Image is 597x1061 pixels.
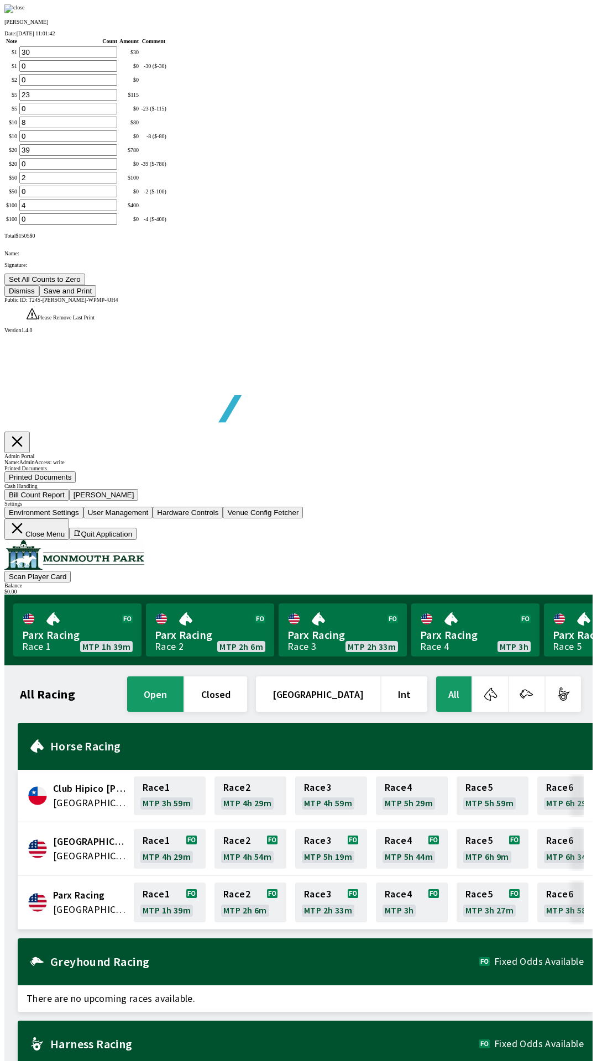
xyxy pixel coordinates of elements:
span: MTP 6h 29m [546,799,594,807]
div: -30 ($-30) [141,63,166,69]
th: Comment [140,38,167,45]
div: Race 3 [287,642,316,651]
h2: Horse Racing [50,742,584,750]
a: Race5MTP 3h 27m [457,883,528,922]
span: Race 4 [385,890,412,899]
span: Race 5 [465,836,493,845]
div: $ 0 [119,133,139,139]
h1: All Racing [20,690,75,698]
div: Total [4,233,593,239]
div: $ 0 [119,77,139,83]
div: -39 ($-780) [141,161,166,167]
button: Printed Documents [4,471,76,483]
span: MTP 4h 54m [223,852,271,861]
td: $ 20 [6,144,18,156]
a: Race2MTP 2h 6m [214,883,286,922]
div: -23 ($-115) [141,106,166,112]
button: Quit Application [69,528,137,540]
span: $ 0 [29,233,35,239]
span: MTP 5h 44m [385,852,433,861]
td: $ 100 [6,199,18,212]
button: Bill Count Report [4,489,69,501]
a: Parx RacingRace 3MTP 2h 33m [279,603,407,656]
a: Parx RacingRace 1MTP 1h 39m [13,603,142,656]
p: [PERSON_NAME] [4,19,593,25]
span: Race 6 [546,783,573,792]
td: $ 20 [6,157,18,170]
span: MTP 3h 58m [546,906,594,915]
a: Race5MTP 6h 9m [457,829,528,869]
td: $ 100 [6,213,18,225]
button: closed [185,676,247,712]
a: Parx RacingRace 4MTP 3h [411,603,540,656]
span: Race 5 [465,890,493,899]
span: Race 3 [304,890,331,899]
a: Race3MTP 5h 19m [295,829,367,869]
div: $ 80 [119,119,139,125]
span: MTP 3h [385,906,413,915]
span: Race 3 [304,836,331,845]
span: Parx Racing [155,628,265,642]
span: Race 6 [546,836,573,845]
div: $ 0 [119,188,139,195]
span: MTP 1h 39m [143,906,191,915]
th: Count [19,38,118,45]
td: $ 1 [6,60,18,72]
p: Signature: [4,262,593,268]
span: MTP 3h 27m [465,906,514,915]
div: Name: Admin Access: write [4,459,593,465]
span: T24S-[PERSON_NAME]-WPMP-4JH4 [29,297,118,303]
a: Race4MTP 5h 29m [376,776,448,815]
a: Race1MTP 4h 29m [134,829,206,869]
a: Race3MTP 2h 33m [295,883,367,922]
span: MTP 5h 59m [465,799,514,807]
span: Parx Racing [420,628,531,642]
button: open [127,676,184,712]
span: Parx Racing [287,628,398,642]
span: United States [53,902,127,917]
a: Race1MTP 1h 39m [134,883,206,922]
button: Set All Counts to Zero [4,274,85,285]
span: MTP 6h 34m [546,852,594,861]
div: -8 ($-80) [141,133,166,139]
span: MTP 6h 9m [465,852,509,861]
div: Cash Handling [4,483,593,489]
h2: Harness Racing [50,1039,479,1048]
div: $ 115 [119,92,139,98]
div: Race 4 [420,642,449,651]
div: Race 1 [22,642,51,651]
span: Race 6 [546,890,573,899]
span: Club Hipico Concepcion [53,781,127,796]
span: There are no upcoming races available. [18,985,593,1012]
button: Close Menu [4,518,69,540]
span: $ 1505 [15,233,29,239]
span: Race 1 [143,783,170,792]
span: [DATE] 11:01:42 [17,30,55,36]
a: Race2MTP 4h 54m [214,829,286,869]
td: $ 5 [6,88,18,101]
div: Race 5 [553,642,582,651]
th: Amount [119,38,139,45]
div: Balance [4,582,593,589]
span: Race 4 [385,836,412,845]
a: Race5MTP 5h 59m [457,776,528,815]
button: [GEOGRAPHIC_DATA] [256,676,380,712]
span: MTP 2h 6m [219,642,263,651]
span: Race 2 [223,836,250,845]
span: Chile [53,796,127,810]
div: $ 0.00 [4,589,593,595]
td: $ 50 [6,185,18,198]
span: MTP 5h 19m [304,852,352,861]
div: Printed Documents [4,465,593,471]
div: $ 780 [119,147,139,153]
h2: Greyhound Racing [50,957,479,966]
span: Parx Racing [53,888,127,902]
th: Note [6,38,18,45]
div: $ 0 [119,106,139,112]
div: Version 1.4.0 [4,327,593,333]
button: Scan Player Card [4,571,71,582]
div: Admin Portal [4,453,593,459]
td: $ 1 [6,46,18,59]
span: MTP 3h 59m [143,799,191,807]
img: venue logo [4,540,144,570]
